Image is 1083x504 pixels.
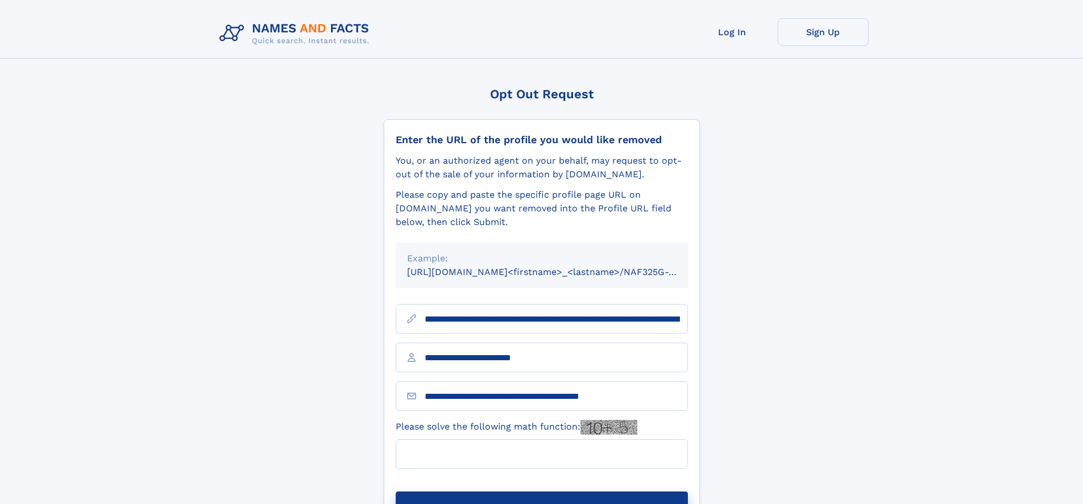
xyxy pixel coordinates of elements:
small: [URL][DOMAIN_NAME]<firstname>_<lastname>/NAF325G-xxxxxxxx [407,266,709,277]
div: You, or an authorized agent on your behalf, may request to opt-out of the sale of your informatio... [396,154,688,181]
div: Enter the URL of the profile you would like removed [396,134,688,146]
div: Example: [407,252,677,265]
label: Please solve the following math function: [396,420,637,435]
div: Opt Out Request [384,87,700,101]
div: Please copy and paste the specific profile page URL on [DOMAIN_NAME] you want removed into the Pr... [396,188,688,229]
img: Logo Names and Facts [215,18,379,49]
a: Sign Up [778,18,869,46]
a: Log In [687,18,778,46]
